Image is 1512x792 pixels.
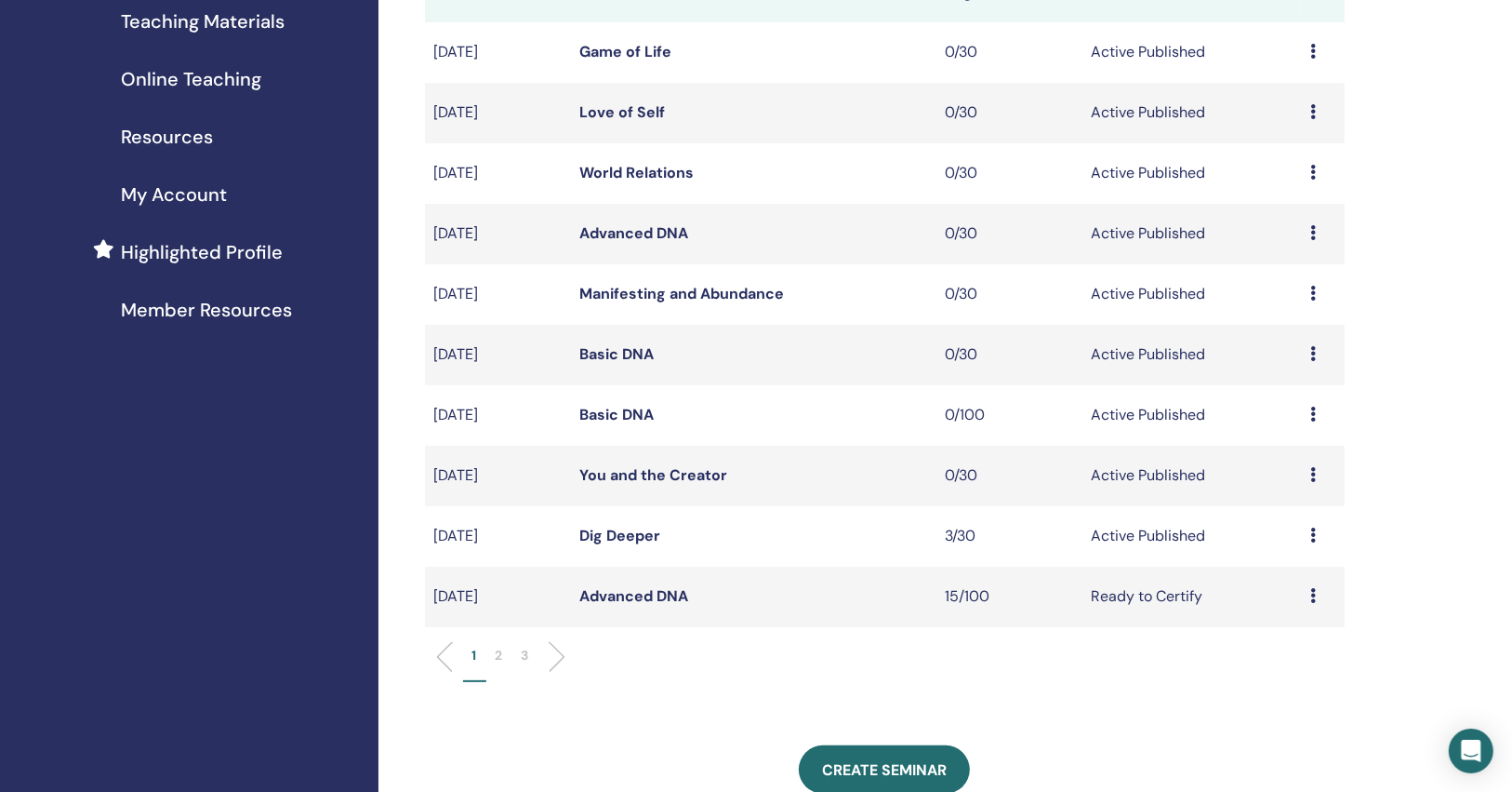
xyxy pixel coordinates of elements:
td: Active Published [1081,264,1301,325]
td: Active Published [1081,204,1301,264]
td: Active Published [1081,83,1301,143]
td: [DATE] [425,446,571,506]
a: Manifesting and Abundance [580,284,785,303]
span: Highlighted Profile [121,238,283,266]
td: Active Published [1081,446,1301,506]
td: [DATE] [425,264,571,325]
td: [DATE] [425,567,571,627]
td: Active Published [1081,143,1301,204]
td: [DATE] [425,22,571,83]
td: 0/100 [935,385,1081,446]
a: Love of Self [580,102,666,122]
a: Advanced DNA [580,586,689,606]
td: [DATE] [425,506,571,567]
td: Active Published [1081,385,1301,446]
span: Create seminar [822,760,947,780]
td: 0/30 [935,204,1081,264]
a: Basic DNA [580,344,655,364]
span: Teaching Materials [121,7,285,35]
a: World Relations [580,163,695,182]
td: 0/30 [935,446,1081,506]
td: 0/30 [935,143,1081,204]
a: Dig Deeper [580,526,661,545]
td: [DATE] [425,325,571,385]
td: 0/30 [935,83,1081,143]
td: 0/30 [935,325,1081,385]
td: [DATE] [425,83,571,143]
span: My Account [121,181,227,208]
td: 0/30 [935,264,1081,325]
a: Game of Life [580,42,672,61]
td: [DATE] [425,204,571,264]
td: 3/30 [935,506,1081,567]
div: Open Intercom Messenger [1449,729,1493,773]
td: Active Published [1081,325,1301,385]
span: Resources [121,123,213,151]
p: 3 [522,646,529,665]
td: 15/100 [935,567,1081,627]
p: 1 [472,646,477,665]
td: 0/30 [935,22,1081,83]
a: You and the Creator [580,465,728,485]
td: [DATE] [425,385,571,446]
a: Basic DNA [580,405,655,424]
td: [DATE] [425,143,571,204]
span: Online Teaching [121,65,261,93]
td: Active Published [1081,506,1301,567]
td: Active Published [1081,22,1301,83]
p: 2 [496,646,503,665]
a: Advanced DNA [580,223,689,243]
span: Member Resources [121,296,292,324]
td: Ready to Certify [1081,567,1301,627]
